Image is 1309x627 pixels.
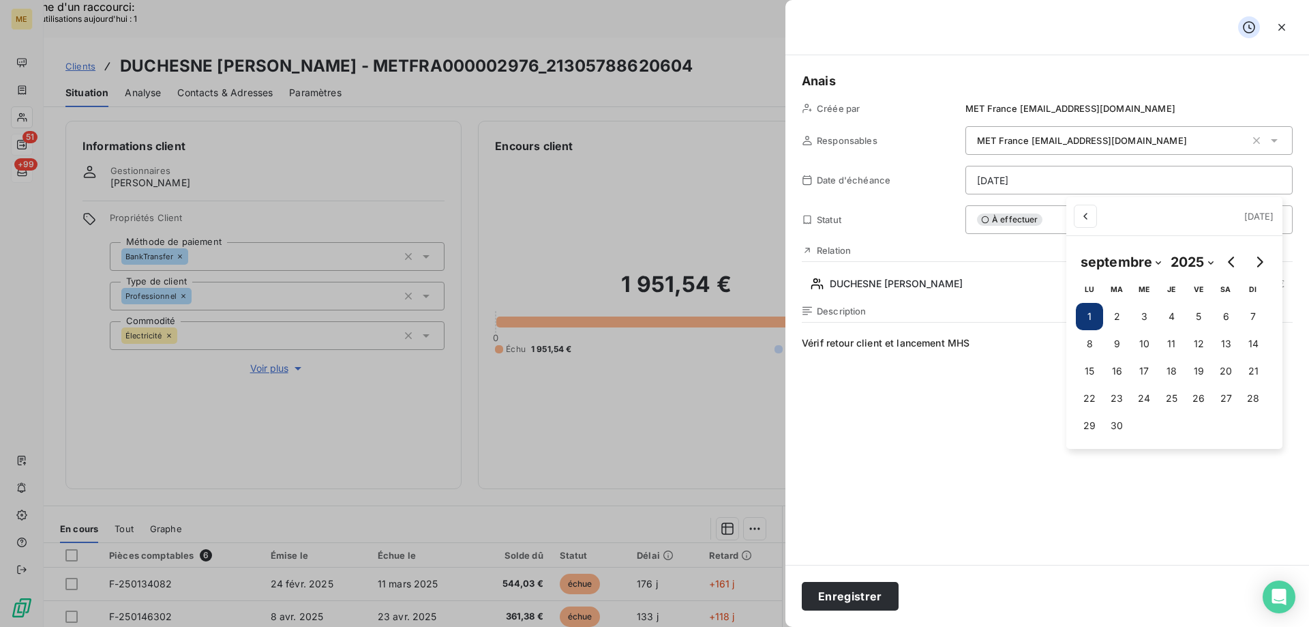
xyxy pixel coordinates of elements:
[1130,358,1158,385] button: 17
[1076,303,1103,330] button: 1
[1076,385,1103,412] button: 22
[1076,330,1103,358] button: 8
[1239,276,1267,303] th: dimanche
[1103,330,1130,358] button: 9
[1212,385,1239,412] button: 27
[1103,358,1130,385] button: 16
[1212,330,1239,358] button: 13
[1076,276,1103,303] th: lundi
[1212,303,1239,330] button: 6
[1185,330,1212,358] button: 12
[1158,385,1185,412] button: 25
[1239,385,1267,412] button: 28
[1185,303,1212,330] button: 5
[1158,276,1185,303] th: jeudi
[1076,358,1103,385] button: 15
[1239,303,1267,330] button: 7
[1103,303,1130,330] button: 2
[1158,358,1185,385] button: 18
[1103,276,1130,303] th: mardi
[1185,276,1212,303] th: vendredi
[1246,248,1273,276] button: Go to next month
[1239,358,1267,385] button: 21
[1244,211,1274,222] span: [DATE]
[1076,412,1103,439] button: 29
[1158,303,1185,330] button: 4
[1212,358,1239,385] button: 20
[1185,385,1212,412] button: 26
[1212,276,1239,303] th: samedi
[1130,276,1158,303] th: mercredi
[1103,385,1130,412] button: 23
[1103,412,1130,439] button: 30
[1130,385,1158,412] button: 24
[1239,330,1267,358] button: 14
[1130,330,1158,358] button: 10
[1158,330,1185,358] button: 11
[1218,248,1246,276] button: Go to previous month
[1185,358,1212,385] button: 19
[1130,303,1158,330] button: 3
